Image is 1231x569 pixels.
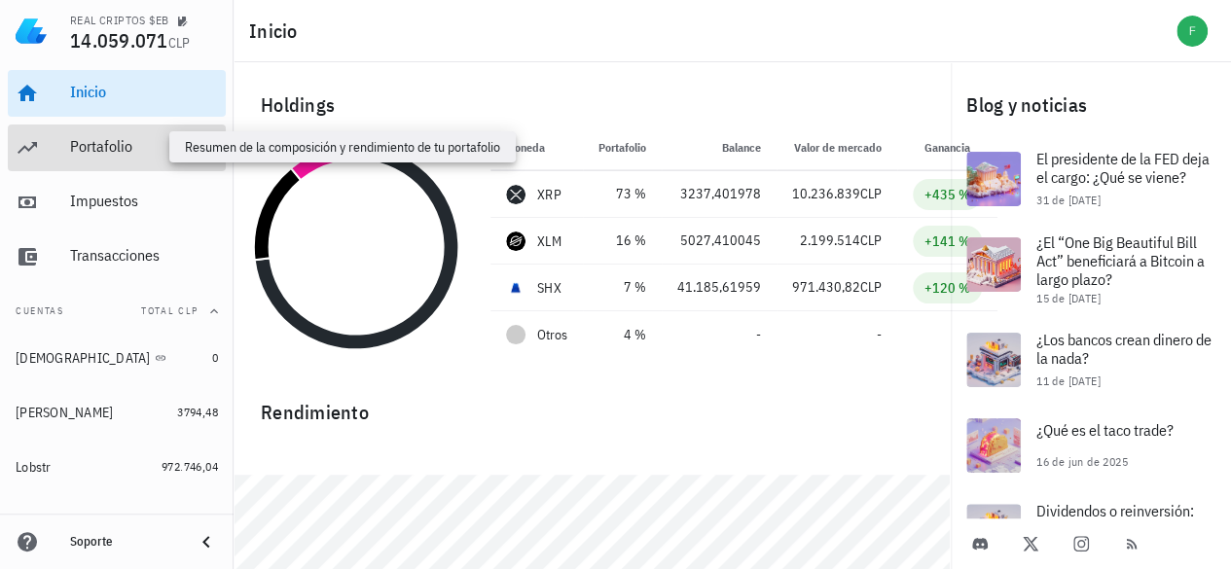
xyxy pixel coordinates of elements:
th: Moneda [490,124,583,171]
span: 14.059.071 [70,27,168,53]
div: [DEMOGRAPHIC_DATA] [16,350,151,367]
a: Inicio [8,70,226,117]
span: - [877,326,882,343]
div: +120 % [924,278,970,298]
div: +141 % [924,231,970,251]
span: 3794,48 [177,405,218,419]
span: 971.430,82 [792,278,860,296]
div: 73 % [598,184,646,204]
div: XRP-icon [506,185,525,204]
div: 4 % [598,325,646,345]
span: Total CLP [141,304,199,317]
div: XLM-icon [506,231,525,251]
span: CLP [860,278,882,296]
span: El presidente de la FED deja el cargo: ¿Qué se viene? [1036,149,1210,187]
div: Soporte [70,534,179,550]
div: Coin Ex [16,514,57,530]
span: - [756,326,761,343]
div: XLM [537,231,561,251]
div: Lobstr [16,459,52,476]
button: CuentasTotal CLP [8,288,226,335]
div: [PERSON_NAME] [16,405,113,421]
span: Otros [537,325,567,345]
span: ¿Los bancos crean dinero de la nada? [1036,330,1212,368]
th: Balance [662,124,777,171]
a: ¿Qué es el taco trade? 16 de jun de 2025 [951,403,1231,488]
span: 16 de jun de 2025 [1036,454,1128,469]
div: 5027,410045 [677,231,761,251]
a: Impuestos [8,179,226,226]
a: ¿El “One Big Beautiful Bill Act” beneficiará a Bitcoin a largo plazo? 15 de [DATE] [951,222,1231,317]
div: Portafolio [70,137,218,156]
span: ¿El “One Big Beautiful Bill Act” beneficiará a Bitcoin a largo plazo? [1036,232,1205,289]
div: Impuestos [70,192,218,210]
div: XRP [537,185,561,204]
span: 0 [212,350,218,365]
h1: Inicio [249,16,306,47]
div: avatar [1177,16,1208,47]
div: Holdings [245,74,939,136]
div: 7 % [598,277,646,298]
div: Inicio [70,83,218,101]
div: SHX-icon [506,278,525,298]
span: 972.746,04 [162,459,218,474]
th: Valor de mercado [777,124,897,171]
a: Coin Ex [8,498,226,545]
div: Transacciones [70,246,218,265]
span: 15 de [DATE] [1036,291,1101,305]
a: Lobstr 972.746,04 [8,444,226,490]
a: Transacciones [8,233,226,280]
a: [PERSON_NAME] 3794,48 [8,389,226,436]
div: Blog y noticias [951,74,1231,136]
div: 41.185,61959 [677,277,761,298]
span: CLP [860,185,882,202]
span: CLP [168,34,191,52]
a: [DEMOGRAPHIC_DATA] 0 [8,335,226,381]
div: +435 % [924,185,970,204]
div: Rendimiento [245,381,939,428]
span: 10.236.839 [792,185,860,202]
a: El presidente de la FED deja el cargo: ¿Qué se viene? 31 de [DATE] [951,136,1231,222]
th: Portafolio [583,124,662,171]
img: LedgiFi [16,16,47,47]
span: CLP [860,231,882,249]
span: 2.199.514 [800,231,860,249]
span: Ganancia [924,140,982,155]
a: ¿Los bancos crean dinero de la nada? 11 de [DATE] [951,317,1231,403]
div: 3237,401978 [677,184,761,204]
div: SHX [537,278,561,298]
div: REAL CRIPTOS $EB [70,13,168,28]
span: 11 de [DATE] [1036,373,1101,388]
span: 31 de [DATE] [1036,193,1101,207]
a: Portafolio [8,124,226,171]
span: ¿Qué es el taco trade? [1036,420,1174,440]
div: 16 % [598,231,646,251]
